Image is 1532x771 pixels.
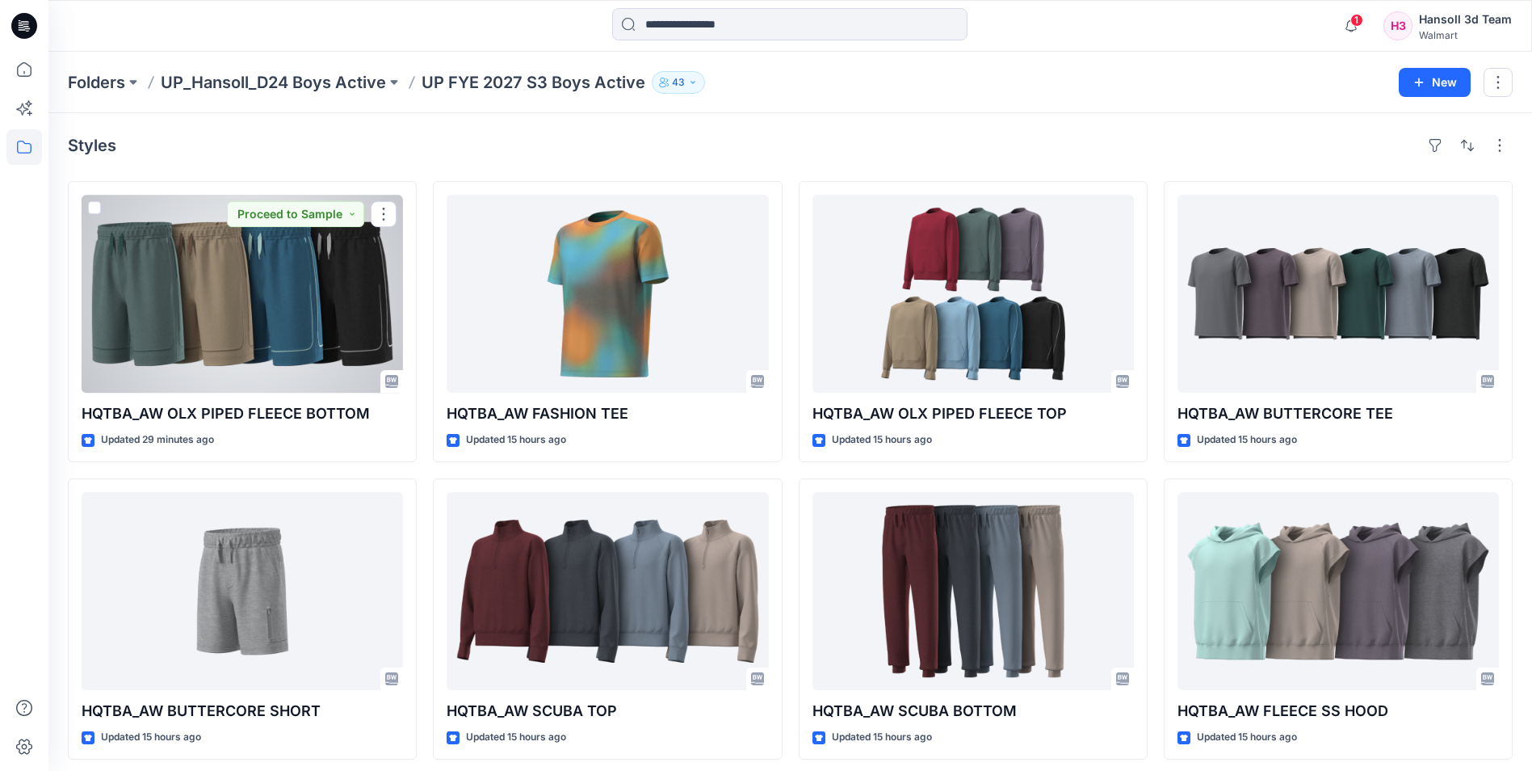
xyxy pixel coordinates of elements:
p: Updated 15 hours ago [1197,432,1297,449]
p: Updated 15 hours ago [832,432,932,449]
a: HQTBA_AW SCUBA BOTTOM [812,492,1134,690]
a: HQTBA_AW FASHION TEE [447,195,768,393]
p: HQTBA_AW FASHION TEE [447,402,768,425]
div: Walmart [1419,29,1512,41]
div: Hansoll 3d Team [1419,10,1512,29]
button: New [1399,68,1471,97]
p: UP FYE 2027 S3 Boys Active [422,71,645,94]
p: Updated 15 hours ago [466,432,566,449]
button: 43 [652,71,705,94]
a: HQTBA_AW SCUBA TOP [447,492,768,690]
a: HQTBA_AW BUTTERCORE SHORT [82,492,403,690]
p: Updated 15 hours ago [101,729,201,746]
p: Updated 15 hours ago [466,729,566,746]
p: HQTBA_AW OLX PIPED FLEECE BOTTOM [82,402,403,425]
p: Updated 15 hours ago [832,729,932,746]
p: HQTBA_AW SCUBA TOP [447,700,768,723]
p: HQTBA_AW SCUBA BOTTOM [812,700,1134,723]
p: Updated 15 hours ago [1197,729,1297,746]
span: 1 [1350,14,1363,27]
p: Updated 29 minutes ago [101,432,214,449]
a: HQTBA_AW OLX PIPED FLEECE TOP [812,195,1134,393]
a: HQTBA_AW BUTTERCORE TEE [1177,195,1499,393]
h4: Styles [68,136,116,155]
a: HQTBA_AW FLEECE SS HOOD [1177,492,1499,690]
a: Folders [68,71,125,94]
p: 43 [672,74,685,91]
div: H3 [1383,11,1412,40]
p: HQTBA_AW BUTTERCORE TEE [1177,402,1499,425]
a: UP_Hansoll_D24 Boys Active [161,71,386,94]
p: HQTBA_AW OLX PIPED FLEECE TOP [812,402,1134,425]
p: HQTBA_AW FLEECE SS HOOD [1177,700,1499,723]
p: HQTBA_AW BUTTERCORE SHORT [82,700,403,723]
a: HQTBA_AW OLX PIPED FLEECE BOTTOM [82,195,403,393]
